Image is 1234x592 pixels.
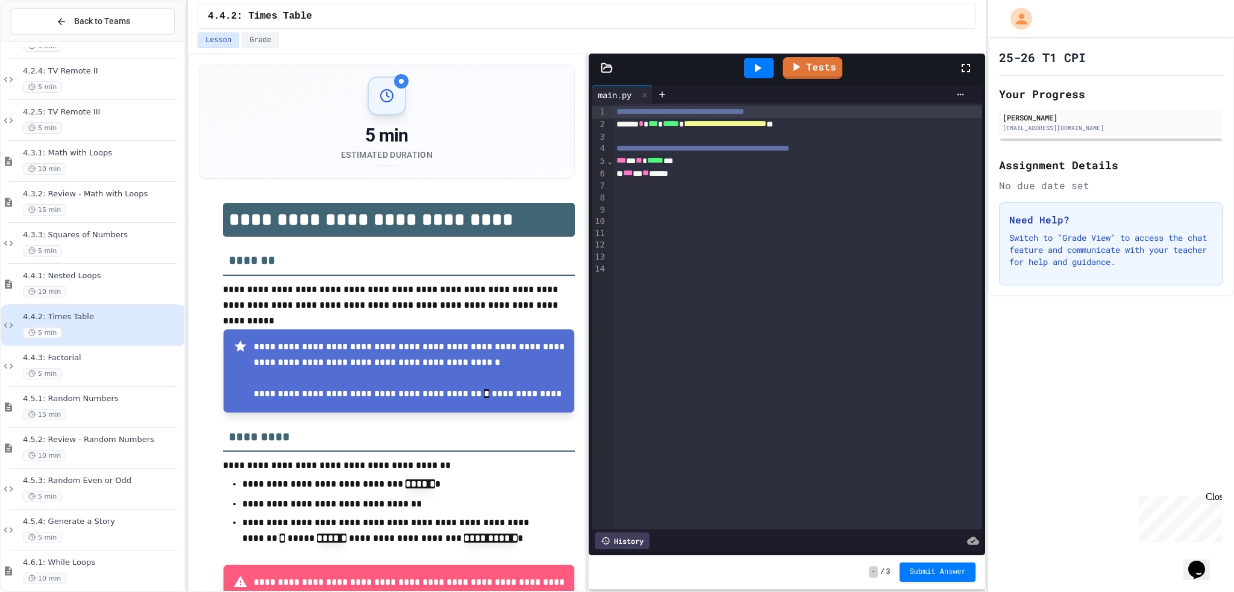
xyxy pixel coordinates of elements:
[23,394,182,404] span: 4.5.1: Random Numbers
[23,81,62,93] span: 5 min
[592,86,653,104] div: main.py
[23,517,182,527] span: 4.5.4: Generate a Story
[909,567,966,577] span: Submit Answer
[592,204,607,216] div: 9
[595,532,650,549] div: History
[242,33,279,48] button: Grade
[880,567,885,577] span: /
[23,491,62,502] span: 5 min
[1183,544,1222,580] iframe: chat widget
[592,228,607,240] div: 11
[607,156,613,166] span: Fold line
[886,567,890,577] span: 3
[23,532,62,543] span: 5 min
[23,435,182,445] span: 4.5.2: Review - Random Numbers
[23,122,62,134] span: 5 min
[999,86,1223,102] h2: Your Progress
[23,66,182,76] span: 4.2.4: TV Remote II
[23,558,182,568] span: 4.6.1: While Loops
[999,157,1223,173] h2: Assignment Details
[999,178,1223,193] div: No due date set
[341,149,433,161] div: Estimated Duration
[74,15,130,28] span: Back to Teams
[1003,112,1220,123] div: [PERSON_NAME]
[592,192,607,204] div: 8
[1003,123,1220,132] div: [EMAIL_ADDRESS][DOMAIN_NAME]
[23,107,182,117] span: 4.2.5: TV Remote III
[592,119,607,131] div: 2
[592,251,607,263] div: 13
[869,566,878,578] span: -
[23,286,66,298] span: 10 min
[23,353,182,363] span: 4.4.3: Factorial
[23,189,182,199] span: 4.3.2: Review - Math with Loops
[592,143,607,155] div: 4
[23,148,182,158] span: 4.3.1: Math with Loops
[592,155,607,168] div: 5
[23,409,66,420] span: 15 min
[592,180,607,192] div: 7
[999,49,1086,66] h1: 25-26 T1 CPI
[592,106,607,119] div: 1
[592,168,607,181] div: 6
[1009,232,1213,268] p: Switch to "Grade View" to access the chat feature and communicate with your teacher for help and ...
[341,125,433,146] div: 5 min
[11,8,175,34] button: Back to Teams
[592,131,607,143] div: 3
[23,368,62,379] span: 5 min
[23,204,66,216] span: 15 min
[198,33,239,48] button: Lesson
[998,5,1035,33] div: My Account
[5,5,83,76] div: Chat with us now!Close
[23,230,182,240] span: 4.3.3: Squares of Numbers
[23,245,62,257] span: 5 min
[23,163,66,175] span: 10 min
[23,450,66,461] span: 10 min
[592,89,637,101] div: main.py
[1009,213,1213,227] h3: Need Help?
[23,476,182,486] span: 4.5.3: Random Even or Odd
[23,271,182,281] span: 4.4.1: Nested Loops
[1134,491,1222,543] iframe: chat widget
[783,57,842,79] a: Tests
[592,216,607,228] div: 10
[900,562,976,582] button: Submit Answer
[23,573,66,584] span: 10 min
[592,263,607,275] div: 14
[592,239,607,251] div: 12
[208,9,312,23] span: 4.4.2: Times Table
[23,327,62,338] span: 5 min
[23,312,182,322] span: 4.4.2: Times Table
